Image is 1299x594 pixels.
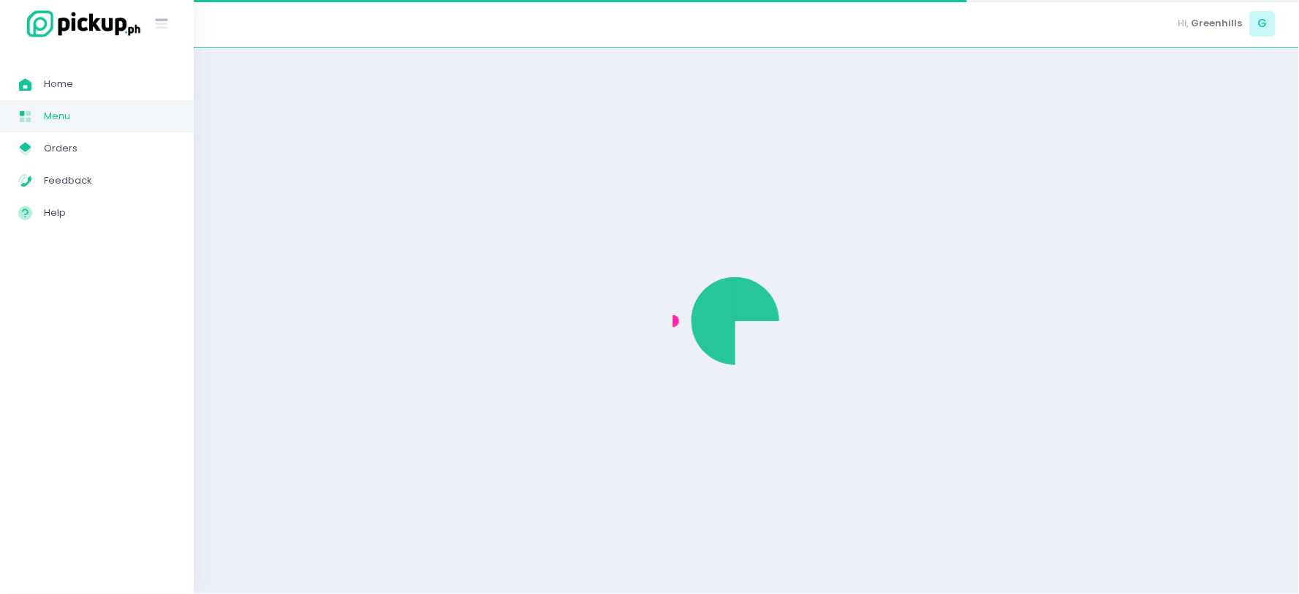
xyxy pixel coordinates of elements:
[44,107,175,126] span: Menu
[18,8,143,40] img: logo
[44,139,175,158] span: Orders
[44,171,175,190] span: Feedback
[44,203,175,222] span: Help
[1178,16,1189,31] span: Hi,
[1192,16,1243,31] span: Greenhills
[44,75,175,94] span: Home
[1250,11,1276,37] span: G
